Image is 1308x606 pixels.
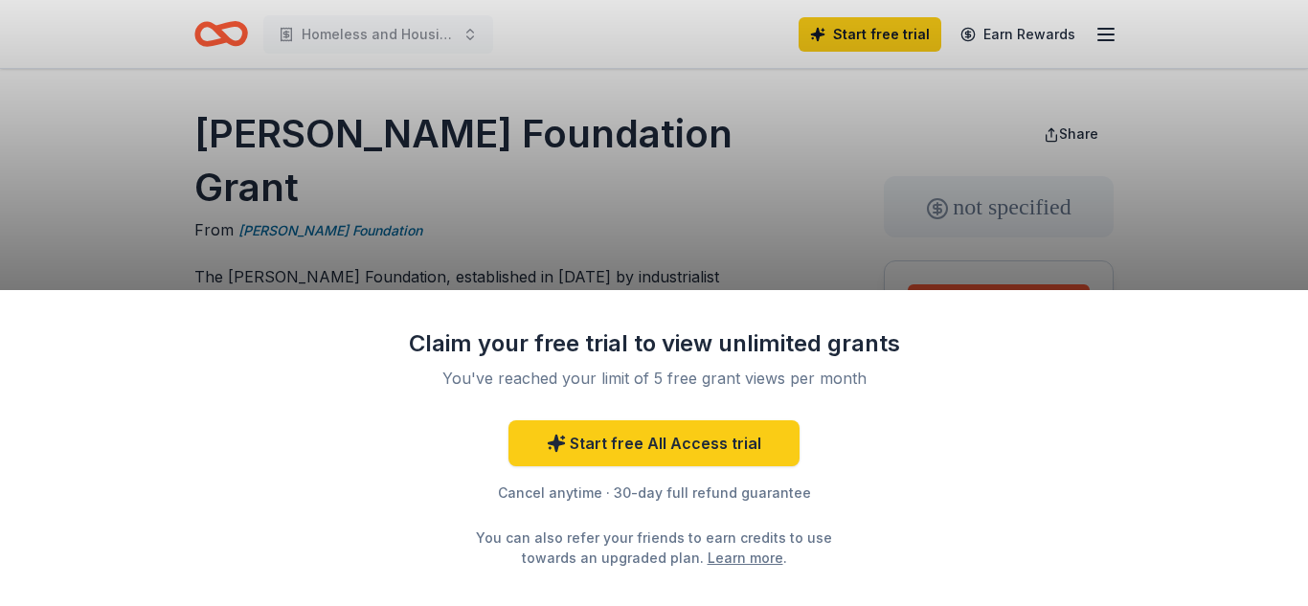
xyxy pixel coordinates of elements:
[508,420,800,466] a: Start free All Access trial
[708,548,783,568] a: Learn more
[428,367,880,390] div: You've reached your limit of 5 free grant views per month
[405,482,903,505] div: Cancel anytime · 30-day full refund guarantee
[405,328,903,359] div: Claim your free trial to view unlimited grants
[459,527,849,568] div: You can also refer your friends to earn credits to use towards an upgraded plan. .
